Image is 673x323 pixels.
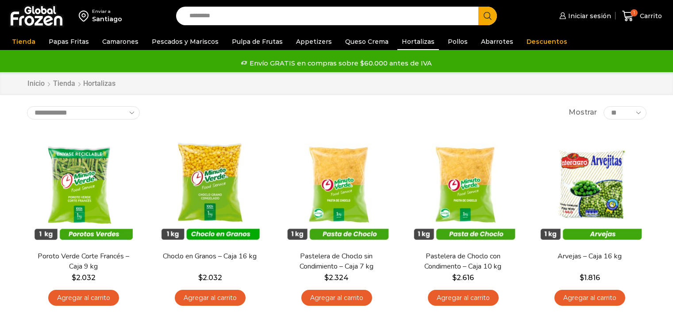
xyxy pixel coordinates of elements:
span: Vista Rápida [36,223,131,238]
a: Papas Fritas [44,33,93,50]
span: Vista Rápida [289,223,384,238]
a: 1 Carrito [620,6,664,27]
span: $ [198,273,203,282]
span: $ [580,273,584,282]
h1: Hortalizas [83,79,115,88]
div: Enviar a [92,8,122,15]
a: Pescados y Mariscos [147,33,223,50]
span: $ [324,273,329,282]
img: address-field-icon.svg [79,8,92,23]
span: $ [452,273,457,282]
a: Pollos [443,33,472,50]
a: Queso Crema [341,33,393,50]
a: Choclo en Granos – Caja 16 kg [159,251,261,261]
a: Agregar al carrito: “Choclo en Granos - Caja 16 kg” [175,290,246,306]
a: Pastelera de Choclo con Condimento – Caja 10 kg [412,251,514,272]
a: Agregar al carrito: “Arvejas - Caja 16 kg” [554,290,625,306]
a: Iniciar sesión [557,7,611,25]
span: Vista Rápida [162,223,258,238]
a: Appetizers [292,33,336,50]
bdi: 2.032 [72,273,96,282]
bdi: 2.616 [452,273,474,282]
bdi: 2.324 [324,273,349,282]
a: Tienda [8,33,40,50]
select: Pedido de la tienda [27,106,140,119]
span: 1 [631,9,638,16]
span: Carrito [638,12,662,20]
a: Arvejas – Caja 16 kg [538,251,640,261]
a: Pulpa de Frutas [227,33,287,50]
a: Agregar al carrito: “Poroto Verde Corte Francés - Caja 9 kg” [48,290,119,306]
span: Vista Rápida [415,223,511,238]
div: Santiago [92,15,122,23]
bdi: 2.032 [198,273,222,282]
span: Vista Rápida [542,223,637,238]
a: Camarones [98,33,143,50]
a: Pastelera de Choclo sin Condimiento – Caja 7 kg [285,251,387,272]
a: Inicio [27,79,45,89]
a: Descuentos [522,33,572,50]
a: Agregar al carrito: “Pastelera de Choclo con Condimento - Caja 10 kg” [428,290,499,306]
a: Abarrotes [477,33,518,50]
span: Iniciar sesión [566,12,611,20]
bdi: 1.816 [580,273,600,282]
span: Mostrar [569,108,597,118]
span: $ [72,273,76,282]
nav: Breadcrumb [27,79,115,89]
a: Agregar al carrito: “Pastelera de Choclo sin Condimiento - Caja 7 kg” [301,290,372,306]
a: Tienda [53,79,76,89]
button: Search button [478,7,497,25]
a: Hortalizas [397,33,439,50]
a: Poroto Verde Corte Francés – Caja 9 kg [32,251,134,272]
